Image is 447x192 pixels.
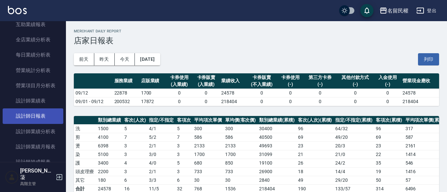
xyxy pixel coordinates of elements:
[193,124,223,133] td: 300
[74,53,94,65] button: 前天
[334,116,374,125] th: 指定/不指定(累積)
[20,168,54,181] h5: [PERSON_NAME]蓤
[304,97,336,106] td: 0
[246,89,277,97] td: 0
[74,176,96,184] td: 其它
[296,167,334,176] td: 18
[123,133,148,141] td: 7
[139,73,166,89] th: 店販業績
[304,89,336,97] td: 0
[257,133,296,141] td: 40500
[334,167,374,176] td: 14 / 4
[113,97,139,106] td: 200532
[3,47,63,62] a: 每日業績分析表
[123,159,148,167] td: 4
[296,141,334,150] td: 23
[279,81,302,88] div: (-)
[374,124,404,133] td: 96
[166,97,193,106] td: 0
[175,159,193,167] td: 5
[223,150,258,159] td: 1700
[336,97,374,106] td: 0
[334,133,374,141] td: 49 / 20
[194,81,218,88] div: (入業績)
[401,73,439,89] th: 營業現金應收
[113,73,139,89] th: 服務業績
[220,89,246,97] td: 24578
[374,176,404,184] td: 50
[257,116,296,125] th: 類別總業績(累積)
[147,133,175,141] td: 5 / 2
[96,116,123,125] th: 類別總業績
[193,150,223,159] td: 1700
[3,17,63,32] a: 互助業績報表
[168,81,191,88] div: (入業績)
[223,176,258,184] td: 30
[96,141,123,150] td: 6398
[5,171,18,184] img: Person
[147,141,175,150] td: 2 / 1
[257,150,296,159] td: 31099
[74,124,96,133] td: 洗
[147,159,175,167] td: 4 / 0
[166,89,193,97] td: 0
[74,89,113,97] td: 09/12
[74,73,439,106] table: a dense table
[3,78,63,93] a: 營業項目月分析表
[147,167,175,176] td: 2 / 1
[374,159,404,167] td: 35
[305,74,334,81] div: 第三方卡券
[334,159,374,167] td: 24 / 2
[223,133,258,141] td: 586
[374,133,404,141] td: 69
[193,116,223,125] th: 平均項次單價
[175,176,193,184] td: 6
[296,133,334,141] td: 69
[147,176,175,184] td: 3 / 3
[3,108,63,124] a: 設計師日報表
[193,133,223,141] td: 586
[74,36,439,45] h3: 店家日報表
[246,97,277,106] td: 0
[220,97,246,106] td: 218404
[123,150,148,159] td: 3
[193,97,220,106] td: 0
[223,167,258,176] td: 733
[401,89,439,97] td: 24578
[193,159,223,167] td: 680
[374,89,401,97] td: 0
[277,97,304,106] td: 0
[279,74,302,81] div: 卡券使用
[123,167,148,176] td: 3
[401,97,439,106] td: 218404
[296,124,334,133] td: 96
[74,97,113,106] td: 09/01 - 09/12
[3,124,63,139] a: 設計師業績分析表
[374,167,404,176] td: 19
[74,150,96,159] td: 染
[334,141,374,150] td: 20 / 3
[376,74,399,81] div: 入金使用
[376,81,399,88] div: (-)
[123,116,148,125] th: 客次(人次)
[338,81,372,88] div: (-)
[175,167,193,176] td: 3
[257,159,296,167] td: 19100
[96,124,123,133] td: 1500
[147,116,175,125] th: 指定/不指定
[94,53,115,65] button: 昨天
[175,141,193,150] td: 3
[147,124,175,133] td: 4 / 1
[3,32,63,47] a: 全店業績分析表
[96,167,123,176] td: 2200
[193,141,223,150] td: 2133
[374,141,404,150] td: 23
[220,73,246,89] th: 業績收入
[3,154,63,170] a: 設計師抽成報表
[257,124,296,133] td: 30400
[139,97,166,106] td: 17872
[96,150,123,159] td: 5100
[139,89,166,97] td: 1700
[193,176,223,184] td: 30
[74,159,96,167] td: 護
